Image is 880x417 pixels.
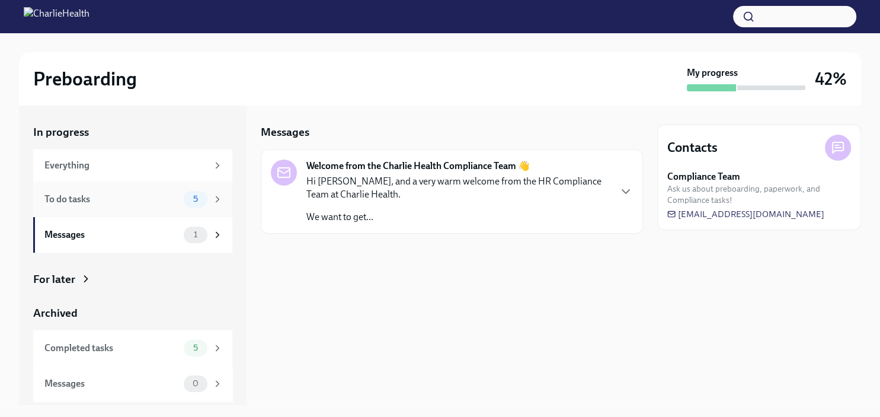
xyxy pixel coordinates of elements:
[33,272,75,287] div: For later
[33,149,232,182] a: Everything
[33,217,232,253] a: Messages1
[33,272,232,287] a: For later
[33,67,137,91] h2: Preboarding
[667,139,718,157] h4: Contacts
[44,228,179,241] div: Messages
[44,193,179,206] div: To do tasks
[44,159,207,172] div: Everything
[186,195,205,203] span: 5
[33,305,232,321] a: Archived
[815,68,847,90] h3: 42%
[186,343,205,352] span: 5
[667,208,824,220] a: [EMAIL_ADDRESS][DOMAIN_NAME]
[306,175,609,201] p: Hi [PERSON_NAME], and a very warm welcome from the HR Compliance Team at Charlie Health.
[306,160,530,173] strong: Welcome from the Charlie Health Compliance Team 👋
[187,230,204,239] span: 1
[33,330,232,366] a: Completed tasks5
[33,182,232,217] a: To do tasks5
[667,183,851,206] span: Ask us about preboarding, paperwork, and Compliance tasks!
[687,66,738,79] strong: My progress
[24,7,89,26] img: CharlieHealth
[44,342,179,355] div: Completed tasks
[261,125,309,140] h5: Messages
[33,366,232,402] a: Messages0
[44,377,179,390] div: Messages
[185,379,206,388] span: 0
[33,125,232,140] a: In progress
[306,211,609,224] p: We want to get...
[667,170,740,183] strong: Compliance Team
